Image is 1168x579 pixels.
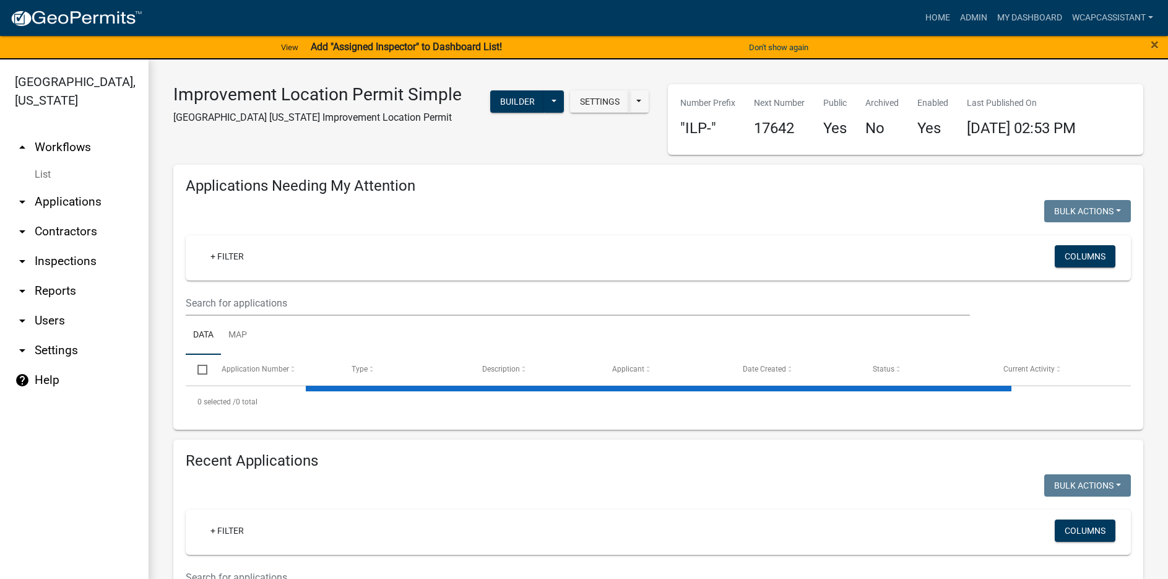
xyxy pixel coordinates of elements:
strong: Add "Assigned Inspector" to Dashboard List! [311,41,502,53]
a: My Dashboard [992,6,1067,30]
h4: 17642 [754,120,805,137]
p: Archived [865,97,899,110]
h3: Improvement Location Permit Simple [173,84,462,105]
span: Applicant [612,365,644,373]
a: Home [920,6,955,30]
a: + Filter [201,520,254,542]
p: Enabled [917,97,948,110]
span: Type [352,365,368,373]
i: arrow_drop_down [15,284,30,298]
i: arrow_drop_up [15,140,30,155]
a: Data [186,316,221,355]
i: help [15,373,30,388]
datatable-header-cell: Select [186,355,209,385]
i: arrow_drop_down [15,313,30,328]
datatable-header-cell: Type [340,355,470,385]
p: Next Number [754,97,805,110]
a: Admin [955,6,992,30]
p: Public [823,97,847,110]
span: Application Number [222,365,289,373]
datatable-header-cell: Description [470,355,600,385]
div: 0 total [186,386,1131,417]
span: Date Created [743,365,786,373]
p: Number Prefix [680,97,735,110]
i: arrow_drop_down [15,194,30,209]
a: + Filter [201,245,254,268]
a: Map [221,316,254,355]
datatable-header-cell: Application Number [209,355,340,385]
span: Current Activity [1003,365,1055,373]
i: arrow_drop_down [15,224,30,239]
p: Last Published On [967,97,1076,110]
p: [GEOGRAPHIC_DATA] [US_STATE] Improvement Location Permit [173,110,462,125]
input: Search for applications [186,290,970,316]
a: View [276,37,303,58]
span: [DATE] 02:53 PM [967,120,1076,137]
button: Don't show again [744,37,813,58]
a: wcapcassistant [1067,6,1158,30]
button: Builder [490,90,545,113]
h4: Recent Applications [186,452,1131,470]
datatable-header-cell: Current Activity [991,355,1122,385]
h4: No [865,120,899,137]
span: 0 selected / [197,398,236,406]
h4: Yes [823,120,847,137]
button: Columns [1055,245,1115,268]
datatable-header-cell: Date Created [730,355,861,385]
button: Columns [1055,520,1115,542]
button: Settings [570,90,629,113]
h4: Yes [917,120,948,137]
button: Bulk Actions [1044,200,1131,222]
datatable-header-cell: Applicant [600,355,731,385]
span: × [1151,36,1159,53]
span: Status [873,365,894,373]
span: Description [482,365,520,373]
i: arrow_drop_down [15,343,30,358]
h4: "ILP-" [680,120,735,137]
datatable-header-cell: Status [861,355,992,385]
i: arrow_drop_down [15,254,30,269]
button: Bulk Actions [1044,474,1131,497]
button: Close [1151,37,1159,52]
h4: Applications Needing My Attention [186,177,1131,195]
